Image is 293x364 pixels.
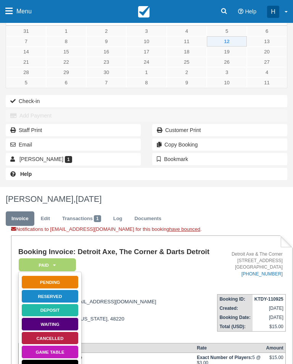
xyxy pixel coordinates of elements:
span: 1 [94,215,101,222]
a: 29 [46,67,86,77]
a: 26 [207,57,247,67]
a: Waiting [21,317,79,331]
a: 27 [247,57,287,67]
a: 3 [207,67,247,77]
a: Cancelled [21,332,79,345]
span: Help [245,8,256,14]
a: 19 [207,47,247,57]
span: [DATE] [76,194,101,204]
a: 11 [167,36,207,47]
a: 10 [126,36,166,47]
a: 15 [46,47,86,57]
a: Staff Print [6,124,141,136]
div: Notifications to [EMAIL_ADDRESS][DOMAIN_NAME] for this booking . [11,226,293,235]
a: Edit [35,211,56,226]
address: Detroit Axe & The Corner [STREET_ADDRESS] [GEOGRAPHIC_DATA] [218,251,283,277]
em: Paid [19,258,76,272]
a: 14 [6,47,46,57]
a: 31 [6,26,46,36]
a: Pending [21,275,79,289]
a: Customer Print [152,124,287,136]
a: 9 [86,36,126,47]
a: 1 [126,67,166,77]
a: 5 [207,26,247,36]
a: 5 [6,77,46,88]
a: 3 [126,26,166,36]
a: 25 [167,57,207,67]
a: Reserved [21,290,79,303]
a: [PERSON_NAME] 1 [6,153,141,165]
a: 17 [126,47,166,57]
button: Copy Booking [152,139,287,151]
a: 8 [46,36,86,47]
th: Rate [195,343,264,353]
i: Help [238,9,243,14]
div: [PERSON_NAME][EMAIL_ADDRESS][DOMAIN_NAME] [STREET_ADDRESS] [GEOGRAPHIC_DATA], [US_STATE], 48220 [... [18,293,215,337]
a: 4 [167,26,207,36]
a: 16 [86,47,126,57]
a: Deposit [21,304,79,317]
th: Amount [264,343,285,353]
a: 24 [126,57,166,67]
a: 10 [207,77,247,88]
a: 12 [207,36,247,47]
a: 13 [247,36,287,47]
a: Help [6,168,287,180]
a: have bounced [169,226,200,232]
button: Add Payment [6,110,287,122]
th: Item [18,343,195,353]
a: 30 [86,67,126,77]
a: 1 [46,26,86,36]
h1: Booking Invoice: Detroit Axe, The Corner & Darts Detroit [18,248,215,256]
a: 6 [46,77,86,88]
a: 23 [86,57,126,67]
a: Paid [18,258,73,272]
a: 22 [46,57,86,67]
button: Bookmark [152,153,287,165]
th: Booking Date: [217,313,253,322]
a: 18 [167,47,207,57]
a: [PHONE_NUMBER] [241,271,283,277]
b: Help [20,171,32,177]
a: 21 [6,57,46,67]
a: 2 [167,67,207,77]
th: Created: [217,304,253,313]
span: 1 [65,156,72,163]
a: 20 [247,47,287,57]
a: 2 [86,26,126,36]
th: Total (USD): [217,322,253,332]
span: [PERSON_NAME] [19,156,63,162]
h1: [PERSON_NAME], [6,195,287,204]
button: Email [6,139,141,151]
a: 7 [6,36,46,47]
td: [DATE] [253,304,286,313]
a: 9 [167,77,207,88]
a: 4 [247,67,287,77]
td: [DATE] [253,313,286,322]
a: 6 [247,26,287,36]
a: 8 [126,77,166,88]
strong: Exact Number of Players [197,355,252,360]
img: checkfront-main-nav-mini-logo.png [138,6,150,18]
td: $15.00 [253,322,286,332]
a: Documents [129,211,167,226]
a: Invoice [6,211,34,226]
a: 7 [86,77,126,88]
a: Transactions1 [56,211,107,226]
a: 28 [6,67,46,77]
a: 11 [247,77,287,88]
a: Log [108,211,128,226]
th: Booking ID: [217,294,253,304]
strong: KTDY-110925 [254,296,283,302]
a: Game Table [21,345,79,359]
button: Check-in [6,95,287,107]
div: H [267,6,279,18]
